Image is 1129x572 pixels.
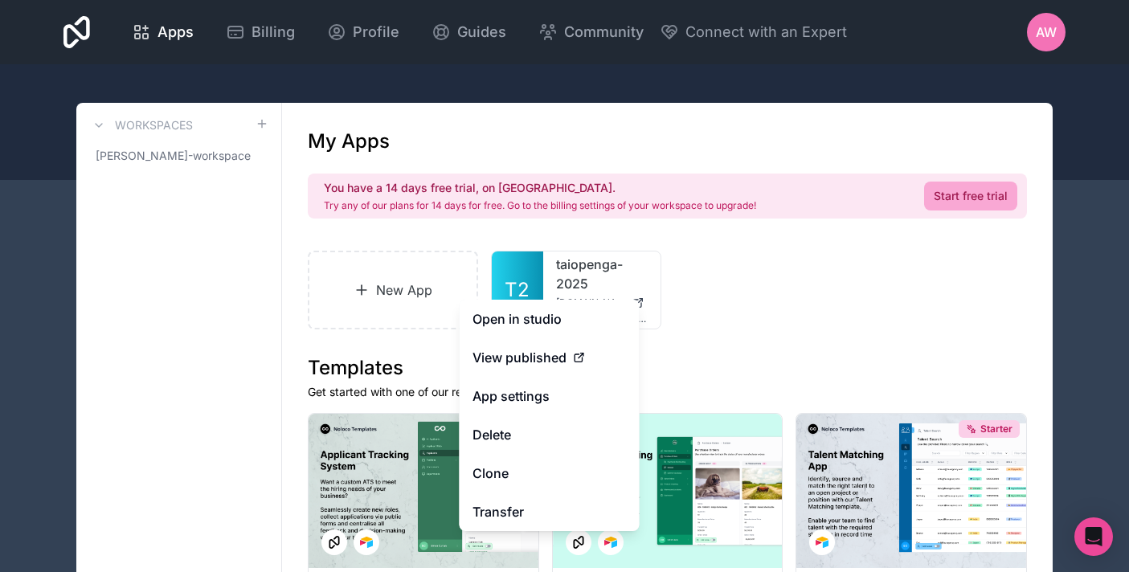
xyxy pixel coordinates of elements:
[314,14,412,50] a: Profile
[353,21,399,43] span: Profile
[604,536,617,549] img: Airtable Logo
[924,182,1017,210] a: Start free trial
[556,296,648,309] a: [DOMAIN_NAME]
[360,536,373,549] img: Airtable Logo
[460,415,640,454] button: Delete
[564,21,644,43] span: Community
[1074,517,1113,556] div: Open Intercom Messenger
[96,148,251,164] span: [PERSON_NAME]-workspace
[460,338,640,377] a: View published
[324,199,756,212] p: Try any of our plans for 14 days for free. Go to the billing settings of your workspace to upgrade!
[492,251,543,329] a: T2
[308,251,478,329] a: New App
[526,14,657,50] a: Community
[460,377,640,415] a: App settings
[457,21,506,43] span: Guides
[556,296,625,309] span: [DOMAIN_NAME]
[505,277,530,303] span: T2
[1036,22,1057,42] span: AW
[324,180,756,196] h2: You have a 14 days free trial, on [GEOGRAPHIC_DATA].
[252,21,295,43] span: Billing
[213,14,308,50] a: Billing
[460,300,640,338] a: Open in studio
[115,117,193,133] h3: Workspaces
[89,116,193,135] a: Workspaces
[308,129,390,154] h1: My Apps
[685,21,847,43] span: Connect with an Expert
[157,21,194,43] span: Apps
[816,536,828,549] img: Airtable Logo
[89,141,268,170] a: [PERSON_NAME]-workspace
[660,21,847,43] button: Connect with an Expert
[556,255,648,293] a: taiopenga-2025
[980,423,1012,435] span: Starter
[308,355,1027,381] h1: Templates
[419,14,519,50] a: Guides
[472,348,567,367] span: View published
[308,384,1027,400] p: Get started with one of our ready-made templates
[460,454,640,492] a: Clone
[119,14,207,50] a: Apps
[460,492,640,531] a: Transfer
